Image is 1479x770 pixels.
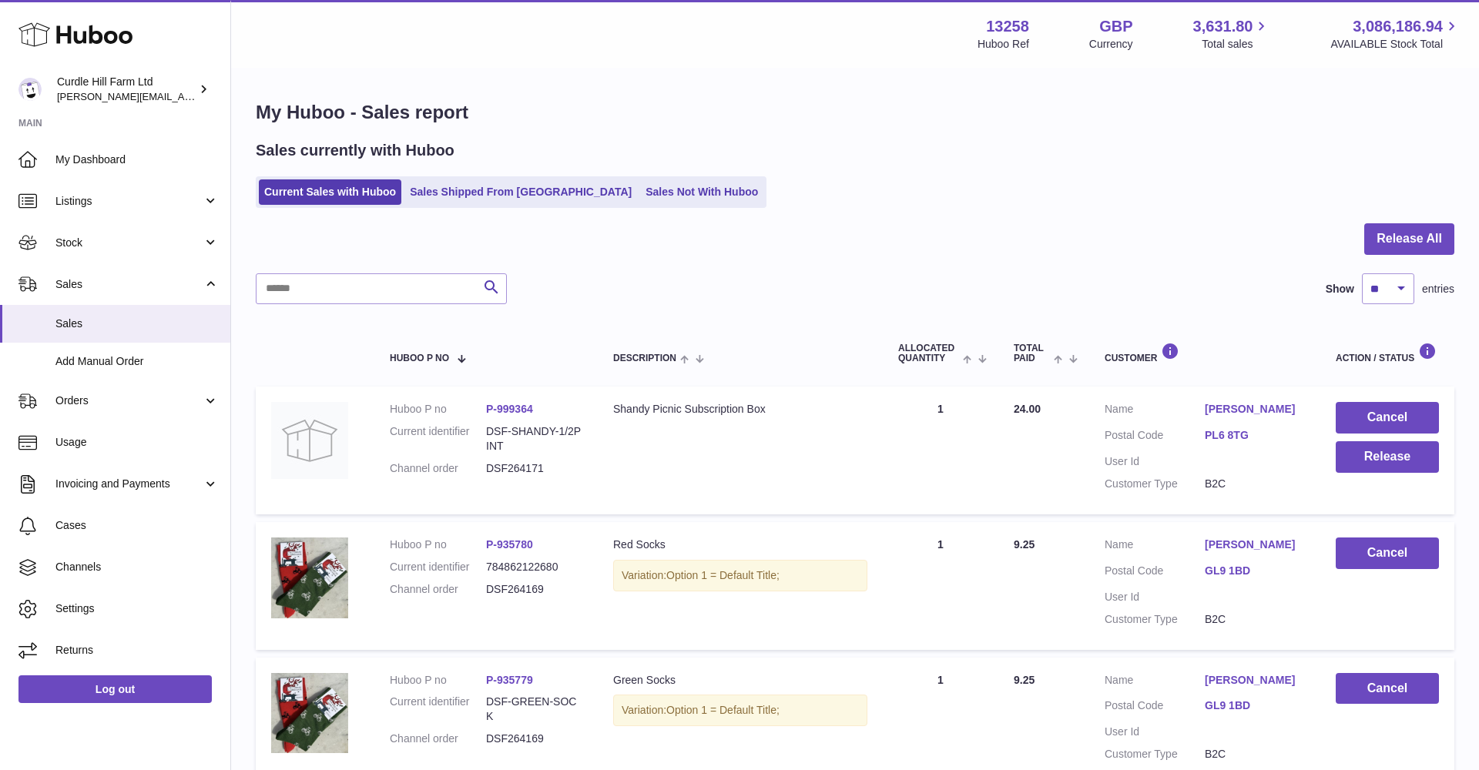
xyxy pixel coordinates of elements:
[1364,223,1454,255] button: Release All
[883,387,998,514] td: 1
[390,461,486,476] dt: Channel order
[18,78,42,101] img: miranda@diddlysquatfarmshop.com
[1205,673,1305,688] a: [PERSON_NAME]
[18,675,212,703] a: Log out
[1105,343,1305,363] div: Customer
[1205,698,1305,713] a: GL9 1BD
[1105,673,1205,691] dt: Name
[1105,698,1205,717] dt: Postal Code
[666,569,780,581] span: Option 1 = Default Title;
[390,402,486,417] dt: Huboo P no
[55,354,219,369] span: Add Manual Order
[1205,747,1305,762] dd: B2C
[486,538,533,551] a: P-935780
[1353,16,1443,37] span: 3,086,186.94
[1089,37,1133,52] div: Currency
[486,674,533,686] a: P-935779
[390,695,486,724] dt: Current identifier
[1326,282,1354,296] label: Show
[1014,538,1035,551] span: 9.25
[1105,428,1205,447] dt: Postal Code
[390,673,486,688] dt: Huboo P no
[978,37,1029,52] div: Huboo Ref
[1105,564,1205,582] dt: Postal Code
[1105,477,1205,491] dt: Customer Type
[1105,590,1205,604] dt: User Id
[486,731,582,746] dd: DSF264169
[486,560,582,574] dd: 784862122680
[613,560,867,591] div: Variation:
[1105,454,1205,469] dt: User Id
[1014,343,1050,363] span: Total paid
[486,424,582,454] dd: DSF-SHANDY-1/2PINT
[486,461,582,476] dd: DSF264171
[1193,16,1253,37] span: 3,631.80
[1336,441,1439,473] button: Release
[613,537,867,552] div: Red Socks
[55,435,219,450] span: Usage
[486,695,582,724] dd: DSF-GREEN-SOCK
[1193,16,1271,52] a: 3,631.80 Total sales
[271,537,348,618] img: 132581705942081.jpg
[1205,477,1305,491] dd: B2C
[1205,537,1305,552] a: [PERSON_NAME]
[613,695,867,726] div: Variation:
[55,277,203,292] span: Sales
[1330,37,1461,52] span: AVAILABLE Stock Total
[55,194,203,209] span: Listings
[666,704,780,716] span: Option 1 = Default Title;
[55,643,219,658] span: Returns
[1014,674,1035,686] span: 9.25
[1105,402,1205,420] dt: Name
[271,673,348,754] img: 132581705942114.jpg
[390,424,486,454] dt: Current identifier
[486,582,582,597] dd: DSF264169
[1205,564,1305,578] a: GL9 1BD
[256,100,1454,125] h1: My Huboo - Sales report
[55,601,219,616] span: Settings
[1422,282,1454,296] span: entries
[271,402,348,479] img: no-photo.jpg
[1099,16,1132,37] strong: GBP
[55,316,219,331] span: Sales
[1336,673,1439,705] button: Cancel
[613,402,867,417] div: Shandy Picnic Subscription Box
[1014,403,1041,415] span: 24.00
[55,477,203,491] span: Invoicing and Payments
[256,140,454,161] h2: Sales currently with Huboo
[1336,343,1439,363] div: Action / Status
[1205,402,1305,417] a: [PERSON_NAME]
[613,353,676,363] span: Description
[390,560,486,574] dt: Current identifier
[1105,725,1205,739] dt: User Id
[404,179,637,205] a: Sales Shipped From [GEOGRAPHIC_DATA]
[1105,612,1205,627] dt: Customer Type
[390,731,486,746] dt: Channel order
[55,518,219,533] span: Cases
[1336,537,1439,569] button: Cancel
[898,343,959,363] span: ALLOCATED Quantity
[883,522,998,650] td: 1
[55,393,203,408] span: Orders
[1336,402,1439,434] button: Cancel
[390,353,449,363] span: Huboo P no
[1105,537,1205,556] dt: Name
[486,403,533,415] a: P-999364
[57,90,309,102] span: [PERSON_NAME][EMAIL_ADDRESS][DOMAIN_NAME]
[259,179,401,205] a: Current Sales with Huboo
[613,673,867,688] div: Green Socks
[57,75,196,104] div: Curdle Hill Farm Ltd
[390,582,486,597] dt: Channel order
[55,560,219,574] span: Channels
[986,16,1029,37] strong: 13258
[640,179,763,205] a: Sales Not With Huboo
[390,537,486,552] dt: Huboo P no
[1202,37,1270,52] span: Total sales
[1330,16,1461,52] a: 3,086,186.94 AVAILABLE Stock Total
[55,152,219,167] span: My Dashboard
[1205,428,1305,443] a: PL6 8TG
[1205,612,1305,627] dd: B2C
[55,236,203,250] span: Stock
[1105,747,1205,762] dt: Customer Type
